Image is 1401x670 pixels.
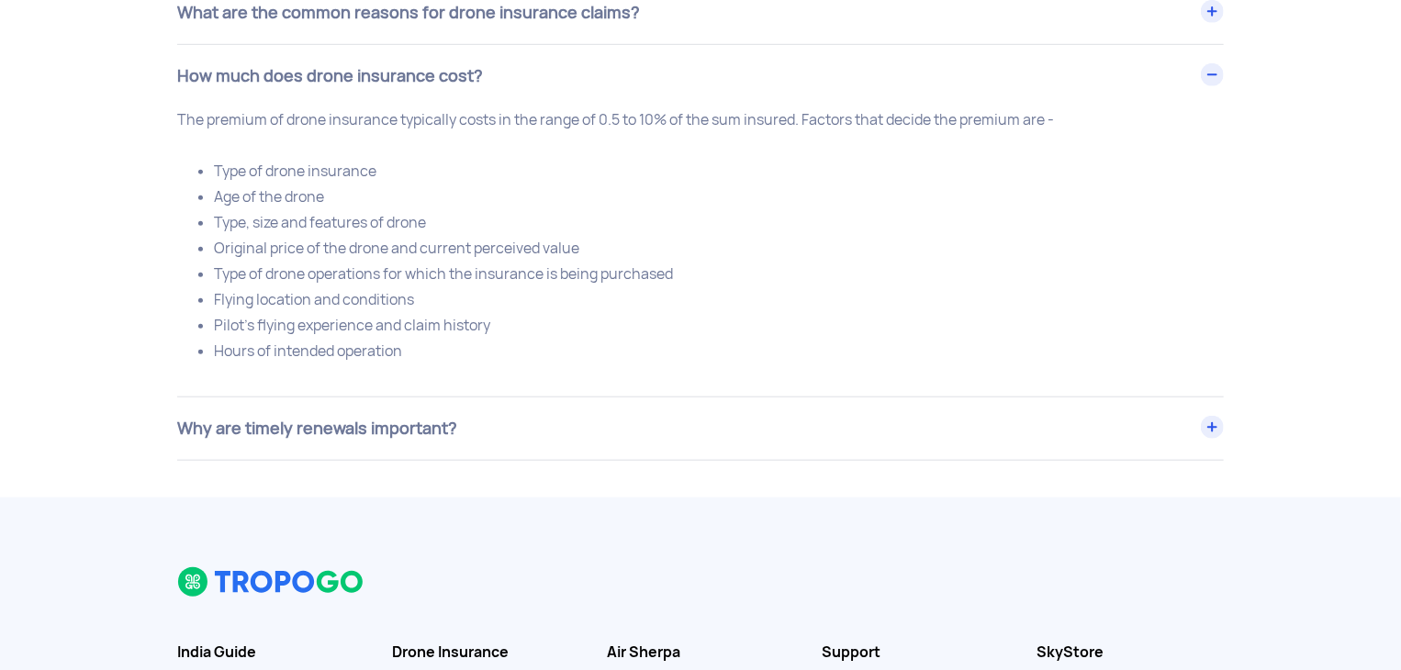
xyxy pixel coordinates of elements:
[214,236,1224,262] li: Original price of the drone and current perceived value
[1037,643,1224,662] a: SkyStore
[177,45,1224,107] div: How much does drone insurance cost?
[177,566,365,597] img: logo
[177,107,1224,364] p: The premium of drone insurance typically costs in the range of 0.5 to 10% of the sum insured. Fac...
[177,643,364,662] h3: India Guide
[214,287,1224,313] li: Flying location and conditions
[214,159,1224,184] li: Type of drone insurance
[214,184,1224,210] li: Age of the drone
[607,643,794,662] h3: Air Sherpa
[822,643,1009,662] h3: Support
[214,339,1224,364] li: Hours of intended operation
[392,643,579,662] h3: Drone Insurance
[177,397,1224,460] div: Why are timely renewals important?
[214,313,1224,339] li: Pilot’s flying experience and claim history
[214,210,1224,236] li: Type, size and features of drone
[214,262,1224,287] li: Type of drone operations for which the insurance is being purchased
